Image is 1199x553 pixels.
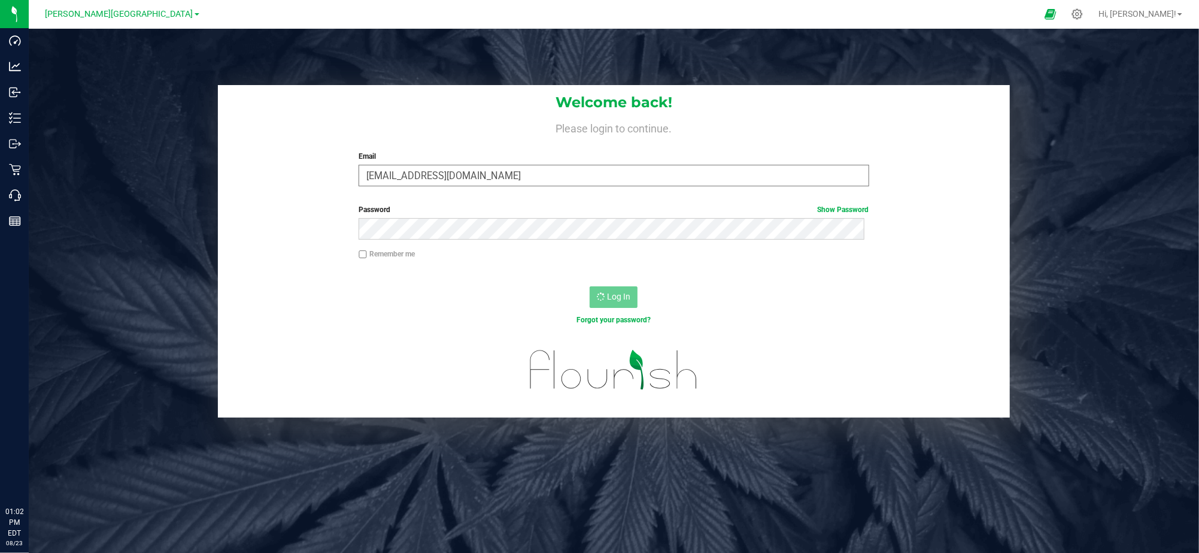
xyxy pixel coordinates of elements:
[515,338,713,401] img: flourish_logo.svg
[9,138,21,150] inline-svg: Outbound
[9,215,21,227] inline-svg: Reports
[9,189,21,201] inline-svg: Call Center
[359,206,390,214] span: Password
[1037,2,1064,26] span: Open Ecommerce Menu
[9,164,21,176] inline-svg: Retail
[9,86,21,98] inline-svg: Inbound
[576,316,651,324] a: Forgot your password?
[218,120,1010,134] h4: Please login to continue.
[1098,9,1176,19] span: Hi, [PERSON_NAME]!
[607,292,630,301] span: Log In
[818,206,869,214] a: Show Password
[9,35,21,47] inline-svg: Dashboard
[45,9,193,19] span: [PERSON_NAME][GEOGRAPHIC_DATA]
[359,151,869,162] label: Email
[9,112,21,124] inline-svg: Inventory
[359,249,415,259] label: Remember me
[5,539,23,548] p: 08/23
[1070,8,1085,20] div: Manage settings
[9,61,21,72] inline-svg: Analytics
[359,250,367,259] input: Remember me
[218,95,1010,110] h1: Welcome back!
[590,286,638,308] button: Log In
[5,506,23,539] p: 01:02 PM EDT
